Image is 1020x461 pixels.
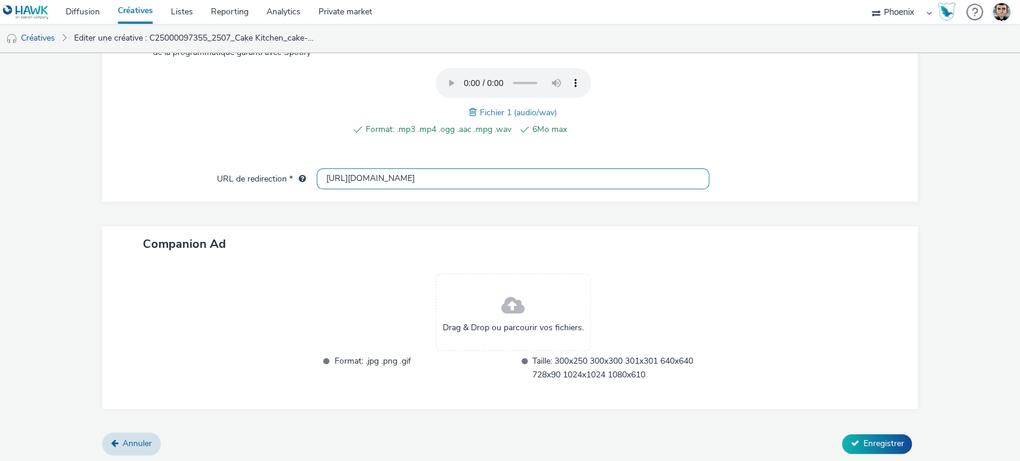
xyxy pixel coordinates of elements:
[938,2,960,21] a: Hawk Academy
[3,5,49,20] img: undefined Logo
[366,122,511,137] span: Format: .mp3 .mp4 .ogg .aac .mpg .wav
[938,2,955,21] img: Hawk Academy
[143,236,226,252] span: Companion Ad
[443,322,584,334] span: Drag & Drop ou parcourir vos fichiers.
[993,3,1010,21] img: Thibaut CAVET
[480,107,557,118] span: Fichier 1 (audio/wav)
[842,434,912,453] button: Enregistrer
[532,354,709,382] span: Taille: 300x250 300x300 301x301 640x640 728x90 1024x1024 1080x610
[68,24,323,53] a: Editer une créative : C25000097355_2507_Cake Kitchen_cake-kitchen-merignac-2025-vague-1_CAKE KITC...
[6,33,18,45] img: audio
[335,354,511,382] span: Format: .jpg .png .gif
[863,438,903,449] span: Enregistrer
[122,438,152,449] span: Annuler
[532,122,678,137] span: 6Mo max
[293,173,306,185] div: L'URL de redirection sera utilisée comme URL de validation avec certains SSP et ce sera l'URL de ...
[317,168,710,189] input: url...
[212,168,311,185] label: URL de redirection *
[102,432,161,455] a: Annuler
